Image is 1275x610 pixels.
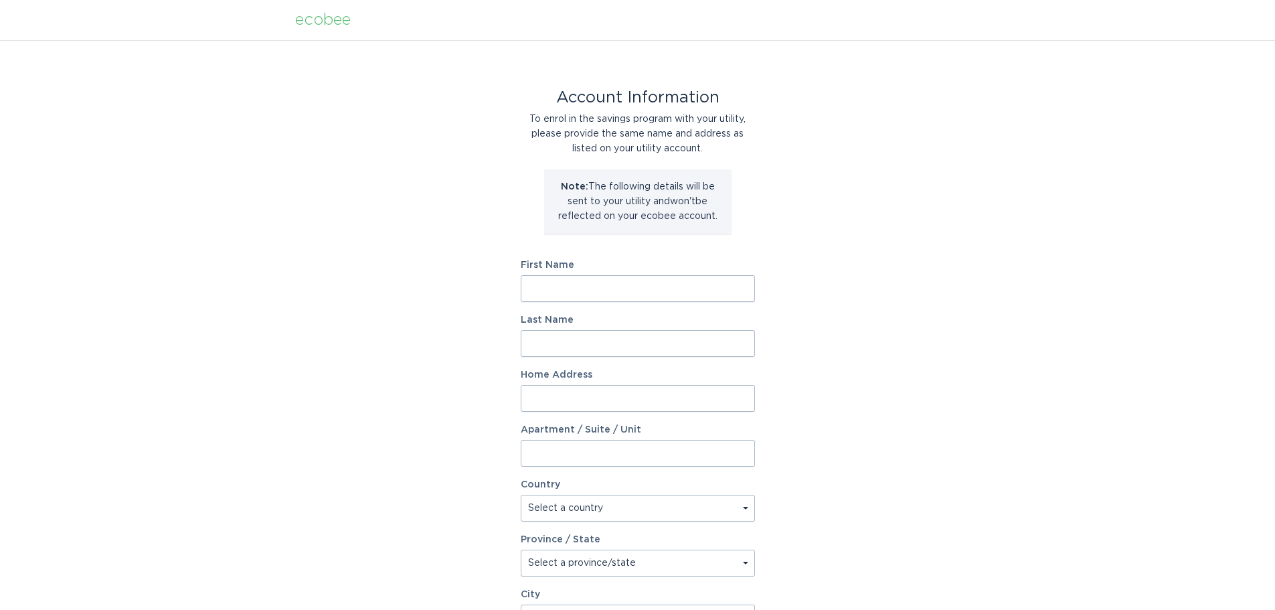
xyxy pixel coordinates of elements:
[561,182,588,192] strong: Note:
[521,535,600,544] label: Province / State
[521,112,755,156] div: To enrol in the savings program with your utility, please provide the same name and address as li...
[521,260,755,270] label: First Name
[295,13,351,27] div: ecobee
[521,425,755,435] label: Apartment / Suite / Unit
[521,590,755,599] label: City
[521,90,755,105] div: Account Information
[554,179,721,224] p: The following details will be sent to your utility and won't be reflected on your ecobee account.
[521,480,560,489] label: Country
[521,315,755,325] label: Last Name
[521,370,755,380] label: Home Address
